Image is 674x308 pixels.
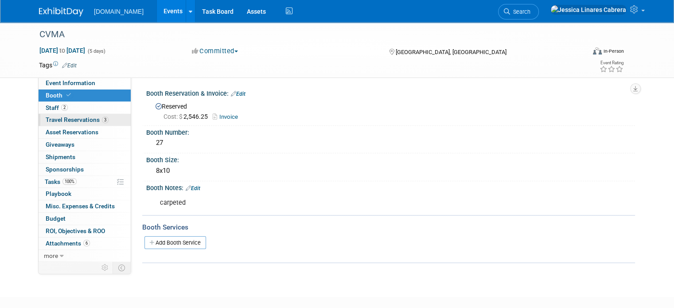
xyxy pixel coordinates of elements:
[538,46,624,59] div: Event Format
[39,188,131,200] a: Playbook
[46,190,71,197] span: Playbook
[39,151,131,163] a: Shipments
[39,176,131,188] a: Tasks100%
[600,61,623,65] div: Event Rating
[46,116,109,123] span: Travel Reservations
[146,87,635,98] div: Booth Reservation & Invoice:
[164,113,183,120] span: Cost: $
[39,238,131,250] a: Attachments6
[97,262,113,273] td: Personalize Event Tab Strip
[146,181,635,193] div: Booth Notes:
[46,153,75,160] span: Shipments
[46,240,90,247] span: Attachments
[164,113,211,120] span: 2,546.25
[44,252,58,259] span: more
[46,92,73,99] span: Booth
[62,62,77,69] a: Edit
[46,104,68,111] span: Staff
[186,185,200,191] a: Edit
[231,91,245,97] a: Edit
[550,5,627,15] img: Jessica Linares Cabrera
[102,117,109,123] span: 3
[146,126,635,137] div: Booth Number:
[603,48,624,55] div: In-Person
[46,215,66,222] span: Budget
[87,48,105,54] span: (5 days)
[153,136,628,150] div: 27
[46,227,105,234] span: ROI, Objectives & ROO
[113,262,131,273] td: Toggle Event Tabs
[39,8,83,16] img: ExhibitDay
[39,90,131,101] a: Booth
[189,47,242,56] button: Committed
[39,114,131,126] a: Travel Reservations3
[39,61,77,70] td: Tags
[154,194,540,212] div: carpeted
[46,166,84,173] span: Sponsorships
[213,113,242,120] a: Invoice
[46,129,98,136] span: Asset Reservations
[39,250,131,262] a: more
[593,47,602,55] img: Format-Inperson.png
[46,79,95,86] span: Event Information
[144,236,206,249] a: Add Booth Service
[39,164,131,175] a: Sponsorships
[39,77,131,89] a: Event Information
[46,203,115,210] span: Misc. Expenses & Credits
[46,141,74,148] span: Giveaways
[58,47,66,54] span: to
[39,139,131,151] a: Giveaways
[62,178,77,185] span: 100%
[146,153,635,164] div: Booth Size:
[83,240,90,246] span: 6
[45,178,77,185] span: Tasks
[39,200,131,212] a: Misc. Expenses & Credits
[142,222,635,232] div: Booth Services
[510,8,530,15] span: Search
[153,164,628,178] div: 8x10
[39,102,131,114] a: Staff2
[39,213,131,225] a: Budget
[94,8,144,15] span: [DOMAIN_NAME]
[153,100,628,121] div: Reserved
[36,27,574,43] div: CVMA
[39,47,86,55] span: [DATE] [DATE]
[66,93,71,97] i: Booth reservation complete
[498,4,539,19] a: Search
[39,225,131,237] a: ROI, Objectives & ROO
[39,126,131,138] a: Asset Reservations
[396,49,506,55] span: [GEOGRAPHIC_DATA], [GEOGRAPHIC_DATA]
[61,104,68,111] span: 2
